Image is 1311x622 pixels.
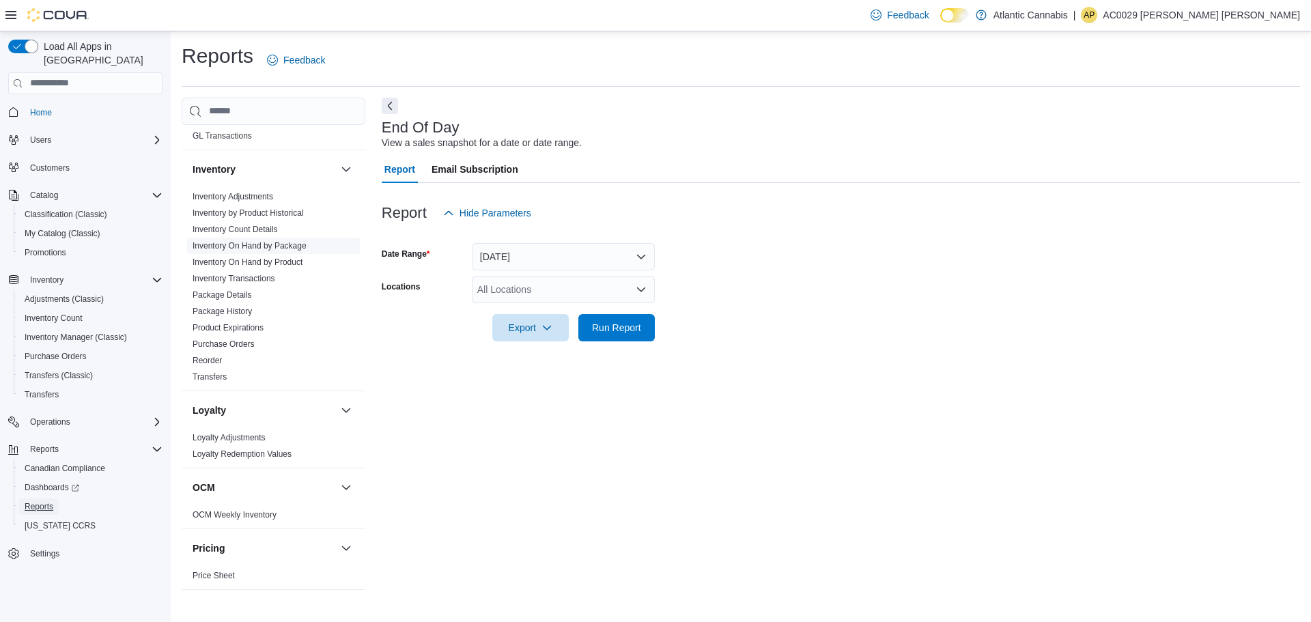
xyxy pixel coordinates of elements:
[193,192,273,201] a: Inventory Adjustments
[14,205,168,224] button: Classification (Classic)
[19,244,163,261] span: Promotions
[25,414,76,430] button: Operations
[472,243,655,270] button: [DATE]
[25,272,163,288] span: Inventory
[14,347,168,366] button: Purchase Orders
[25,294,104,305] span: Adjustments (Classic)
[3,158,168,178] button: Customers
[382,136,582,150] div: View a sales snapshot for a date or date range.
[193,570,235,581] span: Price Sheet
[25,187,163,203] span: Catalog
[193,322,264,333] span: Product Expirations
[25,160,75,176] a: Customers
[3,270,168,289] button: Inventory
[25,104,163,121] span: Home
[19,348,92,365] a: Purchase Orders
[3,543,168,563] button: Settings
[3,130,168,150] button: Users
[14,385,168,404] button: Transfers
[14,224,168,243] button: My Catalog (Classic)
[193,449,292,459] a: Loyalty Redemption Values
[193,510,277,520] a: OCM Weekly Inventory
[193,130,252,141] span: GL Transactions
[19,329,132,345] a: Inventory Manager (Classic)
[501,314,561,341] span: Export
[19,310,163,326] span: Inventory Count
[460,206,531,220] span: Hide Parameters
[182,111,365,150] div: Finance
[8,97,163,599] nav: Complex example
[193,273,275,284] span: Inventory Transactions
[19,225,106,242] a: My Catalog (Classic)
[25,389,59,400] span: Transfers
[30,548,59,559] span: Settings
[182,429,365,468] div: Loyalty
[38,40,163,67] span: Load All Apps in [GEOGRAPHIC_DATA]
[19,460,163,477] span: Canadian Compliance
[382,98,398,114] button: Next
[193,449,292,460] span: Loyalty Redemption Values
[19,367,163,384] span: Transfers (Classic)
[19,479,163,496] span: Dashboards
[1103,7,1300,23] p: AC0029 [PERSON_NAME] [PERSON_NAME]
[382,119,460,136] h3: End Of Day
[25,132,57,148] button: Users
[382,205,427,221] h3: Report
[993,7,1068,23] p: Atlantic Cannabis
[283,53,325,67] span: Feedback
[193,541,335,555] button: Pricing
[19,367,98,384] a: Transfers (Classic)
[14,497,168,516] button: Reports
[193,208,304,218] span: Inventory by Product Historical
[193,323,264,333] a: Product Expirations
[14,478,168,497] a: Dashboards
[25,520,96,531] span: [US_STATE] CCRS
[30,107,52,118] span: Home
[887,8,929,22] span: Feedback
[193,339,255,350] span: Purchase Orders
[27,8,89,22] img: Cova
[193,355,222,366] span: Reorder
[3,186,168,205] button: Catalog
[193,162,236,176] h3: Inventory
[193,432,266,443] span: Loyalty Adjustments
[19,386,163,403] span: Transfers
[30,162,70,173] span: Customers
[193,257,302,268] span: Inventory On Hand by Product
[25,463,105,474] span: Canadian Compliance
[193,356,222,365] a: Reorder
[338,479,354,496] button: OCM
[19,386,64,403] a: Transfers
[25,132,163,148] span: Users
[182,42,253,70] h1: Reports
[25,187,64,203] button: Catalog
[25,546,65,562] a: Settings
[338,402,354,419] button: Loyalty
[19,518,101,534] a: [US_STATE] CCRS
[865,1,934,29] a: Feedback
[338,161,354,178] button: Inventory
[25,104,57,121] a: Home
[193,208,304,218] a: Inventory by Product Historical
[193,307,252,316] a: Package History
[25,351,87,362] span: Purchase Orders
[3,412,168,432] button: Operations
[182,507,365,528] div: OCM
[19,329,163,345] span: Inventory Manager (Classic)
[25,159,163,176] span: Customers
[578,314,655,341] button: Run Report
[25,501,53,512] span: Reports
[25,247,66,258] span: Promotions
[182,188,365,391] div: Inventory
[25,414,163,430] span: Operations
[19,498,163,515] span: Reports
[25,482,79,493] span: Dashboards
[30,416,70,427] span: Operations
[193,290,252,300] a: Package Details
[193,372,227,382] a: Transfers
[592,321,641,335] span: Run Report
[25,332,127,343] span: Inventory Manager (Classic)
[19,206,163,223] span: Classification (Classic)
